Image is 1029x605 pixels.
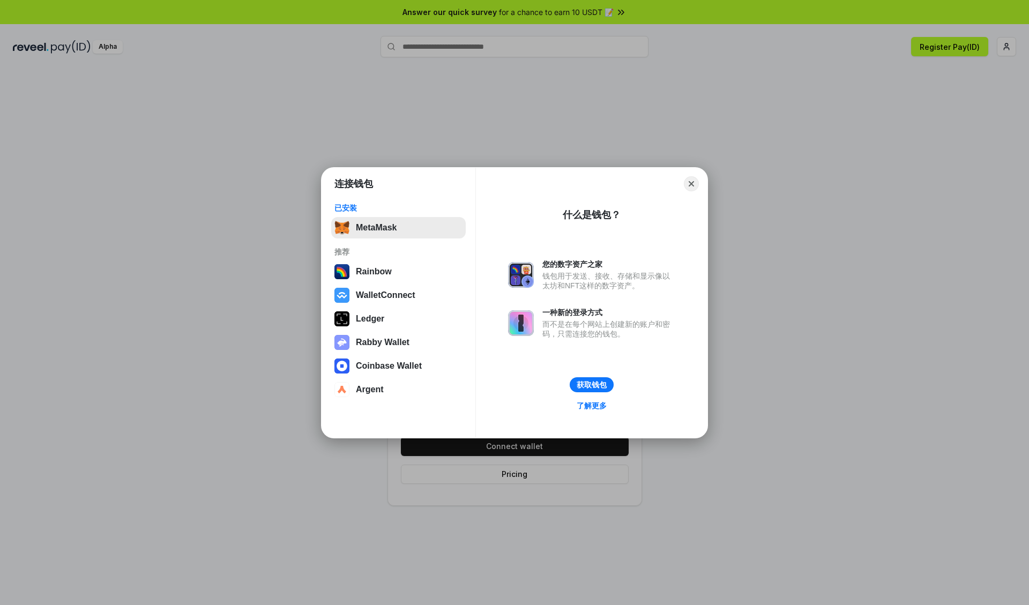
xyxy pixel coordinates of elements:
[542,308,675,317] div: 一种新的登录方式
[508,262,534,288] img: svg+xml,%3Csvg%20xmlns%3D%22http%3A%2F%2Fwww.w3.org%2F2000%2Fsvg%22%20fill%3D%22none%22%20viewBox...
[331,285,466,306] button: WalletConnect
[334,203,463,213] div: 已安装
[331,332,466,353] button: Rabby Wallet
[542,271,675,290] div: 钱包用于发送、接收、存储和显示像以太坊和NFT这样的数字资产。
[563,208,621,221] div: 什么是钱包？
[570,399,613,413] a: 了解更多
[331,261,466,282] button: Rainbow
[331,308,466,330] button: Ledger
[334,177,373,190] h1: 连接钱包
[334,264,349,279] img: svg+xml,%3Csvg%20width%3D%22120%22%20height%3D%22120%22%20viewBox%3D%220%200%20120%20120%22%20fil...
[331,379,466,400] button: Argent
[334,358,349,374] img: svg+xml,%3Csvg%20width%3D%2228%22%20height%3D%2228%22%20viewBox%3D%220%200%2028%2028%22%20fill%3D...
[508,310,534,336] img: svg+xml,%3Csvg%20xmlns%3D%22http%3A%2F%2Fwww.w3.org%2F2000%2Fsvg%22%20fill%3D%22none%22%20viewBox...
[542,319,675,339] div: 而不是在每个网站上创建新的账户和密码，只需连接您的钱包。
[577,380,607,390] div: 获取钱包
[334,220,349,235] img: svg+xml,%3Csvg%20fill%3D%22none%22%20height%3D%2233%22%20viewBox%3D%220%200%2035%2033%22%20width%...
[684,176,699,191] button: Close
[334,382,349,397] img: svg+xml,%3Csvg%20width%3D%2228%22%20height%3D%2228%22%20viewBox%3D%220%200%2028%2028%22%20fill%3D...
[356,290,415,300] div: WalletConnect
[331,355,466,377] button: Coinbase Wallet
[334,247,463,257] div: 推荐
[334,335,349,350] img: svg+xml,%3Csvg%20xmlns%3D%22http%3A%2F%2Fwww.w3.org%2F2000%2Fsvg%22%20fill%3D%22none%22%20viewBox...
[356,267,392,277] div: Rainbow
[577,401,607,410] div: 了解更多
[356,385,384,394] div: Argent
[356,314,384,324] div: Ledger
[331,217,466,238] button: MetaMask
[356,223,397,233] div: MetaMask
[542,259,675,269] div: 您的数字资产之家
[356,338,409,347] div: Rabby Wallet
[570,377,614,392] button: 获取钱包
[356,361,422,371] div: Coinbase Wallet
[334,288,349,303] img: svg+xml,%3Csvg%20width%3D%2228%22%20height%3D%2228%22%20viewBox%3D%220%200%2028%2028%22%20fill%3D...
[334,311,349,326] img: svg+xml,%3Csvg%20xmlns%3D%22http%3A%2F%2Fwww.w3.org%2F2000%2Fsvg%22%20width%3D%2228%22%20height%3...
